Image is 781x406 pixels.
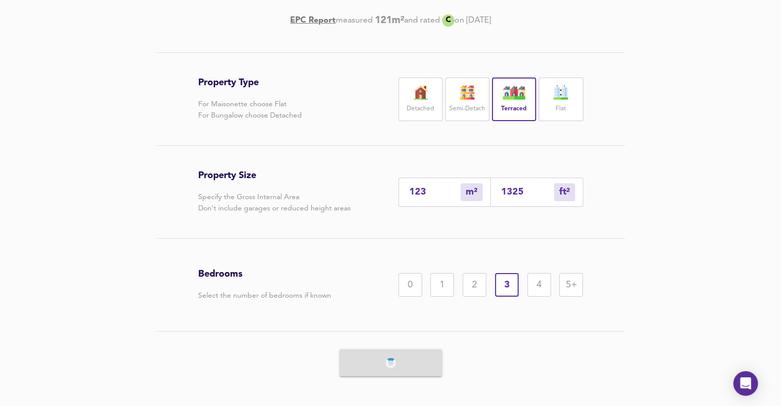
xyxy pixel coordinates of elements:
[449,103,485,115] label: Semi-Detach
[463,273,486,297] div: 2
[290,14,491,27] div: [DATE]
[554,183,575,201] div: m²
[198,77,302,88] h3: Property Type
[336,15,373,26] div: measured
[559,273,583,297] div: 5+
[398,273,422,297] div: 0
[454,15,464,26] div: on
[445,78,489,121] div: Semi-Detach
[404,15,440,26] div: and rated
[407,103,434,115] label: Detached
[501,85,527,100] img: house-icon
[539,78,583,121] div: Flat
[408,85,433,100] img: house-icon
[430,273,454,297] div: 1
[495,273,519,297] div: 3
[548,85,574,100] img: flat-icon
[398,78,443,121] div: Detached
[198,268,331,280] h3: Bedrooms
[527,273,551,297] div: 4
[198,170,351,181] h3: Property Size
[198,290,331,301] p: Select the number of bedrooms if known
[501,187,554,198] input: Sqft
[409,187,461,198] input: Enter sqm
[556,103,566,115] label: Flat
[442,14,454,27] div: C
[492,78,536,121] div: Terraced
[501,103,527,115] label: Terraced
[290,15,336,26] a: EPC Report
[198,99,302,121] p: For Maisonette choose Flat For Bungalow choose Detached
[375,15,404,26] b: 121 m²
[461,183,483,201] div: m²
[198,191,351,214] p: Specify the Gross Internal Area Don't include garages or reduced height areas
[454,85,480,100] img: house-icon
[733,371,758,396] div: Open Intercom Messenger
